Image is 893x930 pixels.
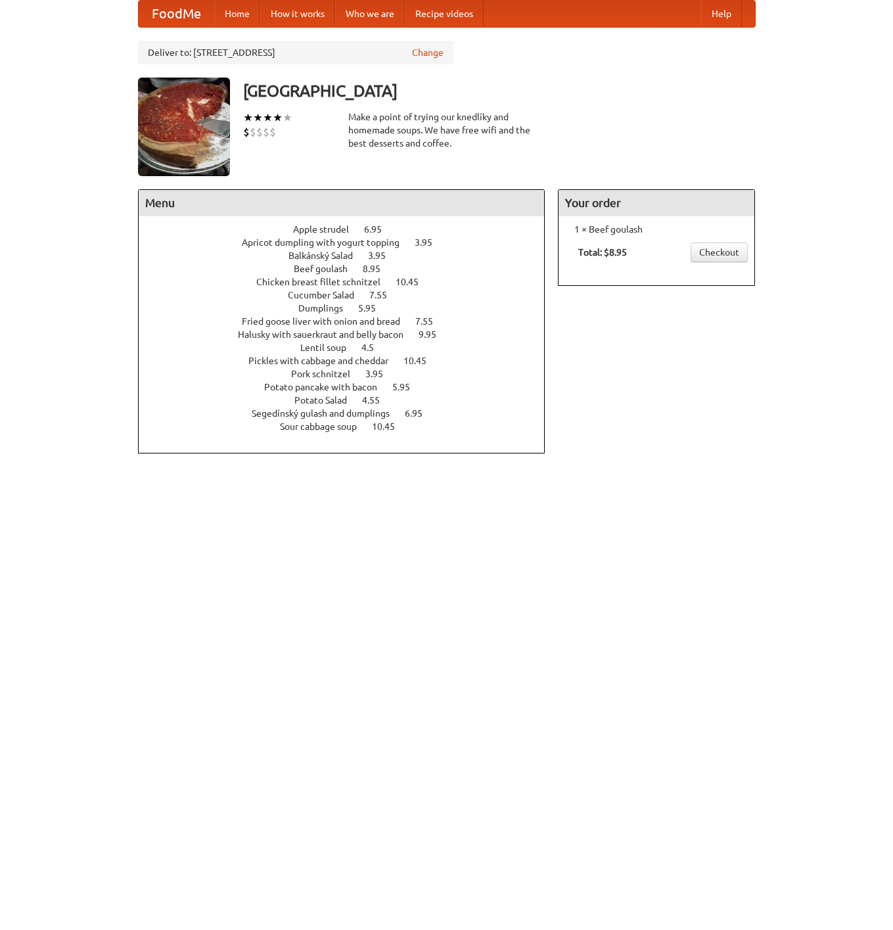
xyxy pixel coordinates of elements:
[263,110,273,125] li: ★
[405,408,436,419] span: 6.95
[300,342,398,353] a: Lentil soup 4.5
[264,382,434,392] a: Potato pancake with bacon 5.95
[242,237,457,248] a: Apricot dumpling with yogurt topping 3.95
[243,78,756,104] h3: [GEOGRAPHIC_DATA]
[242,237,413,248] span: Apricot dumpling with yogurt topping
[256,125,263,139] li: $
[369,290,400,300] span: 7.55
[138,41,453,64] div: Deliver to: [STREET_ADDRESS]
[365,369,396,379] span: 3.95
[238,329,461,340] a: Halusky with sauerkraut and belly bacon 9.95
[368,250,399,261] span: 3.95
[691,243,748,262] a: Checkout
[364,224,395,235] span: 6.95
[260,1,335,27] a: How it works
[298,303,400,314] a: Dumplings 5.95
[362,395,393,406] span: 4.55
[238,329,417,340] span: Halusky with sauerkraut and belly bacon
[294,395,404,406] a: Potato Salad 4.55
[293,224,362,235] span: Apple strudel
[565,223,748,236] li: 1 × Beef goulash
[214,1,260,27] a: Home
[361,342,387,353] span: 4.5
[559,190,754,216] h4: Your order
[269,125,276,139] li: $
[243,110,253,125] li: ★
[412,46,444,59] a: Change
[283,110,292,125] li: ★
[280,421,419,432] a: Sour cabbage soup 10.45
[419,329,449,340] span: 9.95
[273,110,283,125] li: ★
[294,264,361,274] span: Beef goulash
[372,421,408,432] span: 10.45
[403,356,440,366] span: 10.45
[263,125,269,139] li: $
[578,247,627,258] b: Total: $8.95
[252,408,403,419] span: Segedínský gulash and dumplings
[294,264,405,274] a: Beef goulash 8.95
[250,125,256,139] li: $
[248,356,401,366] span: Pickles with cabbage and cheddar
[139,1,214,27] a: FoodMe
[358,303,389,314] span: 5.95
[253,110,263,125] li: ★
[242,316,457,327] a: Fried goose liver with onion and bread 7.55
[293,224,406,235] a: Apple strudel 6.95
[291,369,363,379] span: Pork schnitzel
[280,421,370,432] span: Sour cabbage soup
[256,277,443,287] a: Chicken breast fillet schnitzel 10.45
[139,190,545,216] h4: Menu
[348,110,545,150] div: Make a point of trying our knedlíky and homemade soups. We have free wifi and the best desserts a...
[248,356,451,366] a: Pickles with cabbage and cheddar 10.45
[363,264,394,274] span: 8.95
[415,237,446,248] span: 3.95
[405,1,484,27] a: Recipe videos
[300,342,359,353] span: Lentil soup
[252,408,447,419] a: Segedínský gulash and dumplings 6.95
[415,316,446,327] span: 7.55
[242,316,413,327] span: Fried goose liver with onion and bread
[288,250,410,261] a: Balkánský Salad 3.95
[264,382,390,392] span: Potato pancake with bacon
[298,303,356,314] span: Dumplings
[392,382,423,392] span: 5.95
[701,1,742,27] a: Help
[256,277,394,287] span: Chicken breast fillet schnitzel
[335,1,405,27] a: Who we are
[288,250,366,261] span: Balkánský Salad
[291,369,407,379] a: Pork schnitzel 3.95
[288,290,411,300] a: Cucumber Salad 7.55
[138,78,230,176] img: angular.jpg
[294,395,360,406] span: Potato Salad
[396,277,432,287] span: 10.45
[243,125,250,139] li: $
[288,290,367,300] span: Cucumber Salad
